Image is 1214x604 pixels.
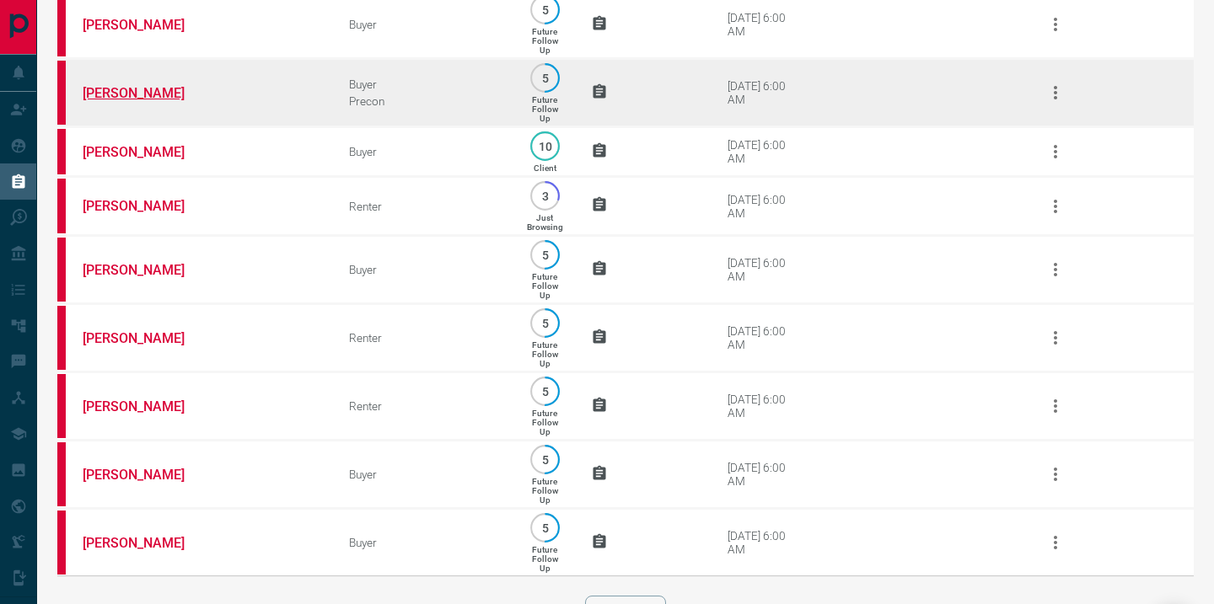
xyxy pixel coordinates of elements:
[349,331,499,345] div: Renter
[728,193,799,220] div: [DATE] 6:00 AM
[349,145,499,158] div: Buyer
[83,198,209,214] a: [PERSON_NAME]
[57,61,66,125] div: property.ca
[532,545,558,573] p: Future Follow Up
[539,190,551,202] p: 3
[728,393,799,420] div: [DATE] 6:00 AM
[539,249,551,261] p: 5
[349,200,499,213] div: Renter
[728,138,799,165] div: [DATE] 6:00 AM
[532,340,558,368] p: Future Follow Up
[83,330,209,346] a: [PERSON_NAME]
[349,468,499,481] div: Buyer
[57,374,66,438] div: property.ca
[83,467,209,483] a: [PERSON_NAME]
[728,324,799,351] div: [DATE] 6:00 AM
[349,263,499,276] div: Buyer
[57,238,66,302] div: property.ca
[349,94,499,108] div: Precon
[83,17,209,33] a: [PERSON_NAME]
[349,78,499,91] div: Buyer
[539,385,551,398] p: 5
[728,11,799,38] div: [DATE] 6:00 AM
[83,535,209,551] a: [PERSON_NAME]
[83,85,209,101] a: [PERSON_NAME]
[57,442,66,506] div: property.ca
[83,398,209,414] a: [PERSON_NAME]
[539,3,551,16] p: 5
[532,27,558,55] p: Future Follow Up
[349,399,499,413] div: Renter
[83,144,209,160] a: [PERSON_NAME]
[532,477,558,505] p: Future Follow Up
[539,140,551,152] p: 10
[83,262,209,278] a: [PERSON_NAME]
[534,163,556,173] p: Client
[539,453,551,466] p: 5
[532,95,558,123] p: Future Follow Up
[728,461,799,488] div: [DATE] 6:00 AM
[349,536,499,549] div: Buyer
[532,409,558,436] p: Future Follow Up
[728,529,799,556] div: [DATE] 6:00 AM
[349,18,499,31] div: Buyer
[532,272,558,300] p: Future Follow Up
[57,306,66,370] div: property.ca
[728,79,799,106] div: [DATE] 6:00 AM
[57,179,66,233] div: property.ca
[539,317,551,329] p: 5
[728,256,799,283] div: [DATE] 6:00 AM
[539,72,551,84] p: 5
[527,213,563,232] p: Just Browsing
[57,129,66,174] div: property.ca
[539,521,551,534] p: 5
[57,510,66,575] div: property.ca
